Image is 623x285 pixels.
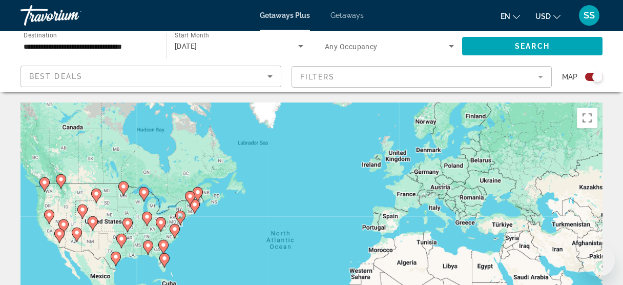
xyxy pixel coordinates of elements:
[175,42,197,50] span: [DATE]
[260,11,310,19] a: Getaways Plus
[462,37,603,55] button: Search
[582,244,615,277] iframe: Button to launch messaging window
[584,10,595,21] span: SS
[20,2,123,29] a: Travorium
[562,70,577,84] span: Map
[292,66,552,88] button: Filter
[535,12,551,21] span: USD
[175,32,209,39] span: Start Month
[24,31,57,38] span: Destination
[501,12,510,21] span: en
[535,9,560,24] button: Change currency
[501,9,520,24] button: Change language
[29,70,273,83] mat-select: Sort by
[576,5,603,26] button: User Menu
[325,43,378,51] span: Any Occupancy
[577,108,597,128] button: Toggle fullscreen view
[330,11,364,19] a: Getaways
[515,42,550,50] span: Search
[29,72,82,80] span: Best Deals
